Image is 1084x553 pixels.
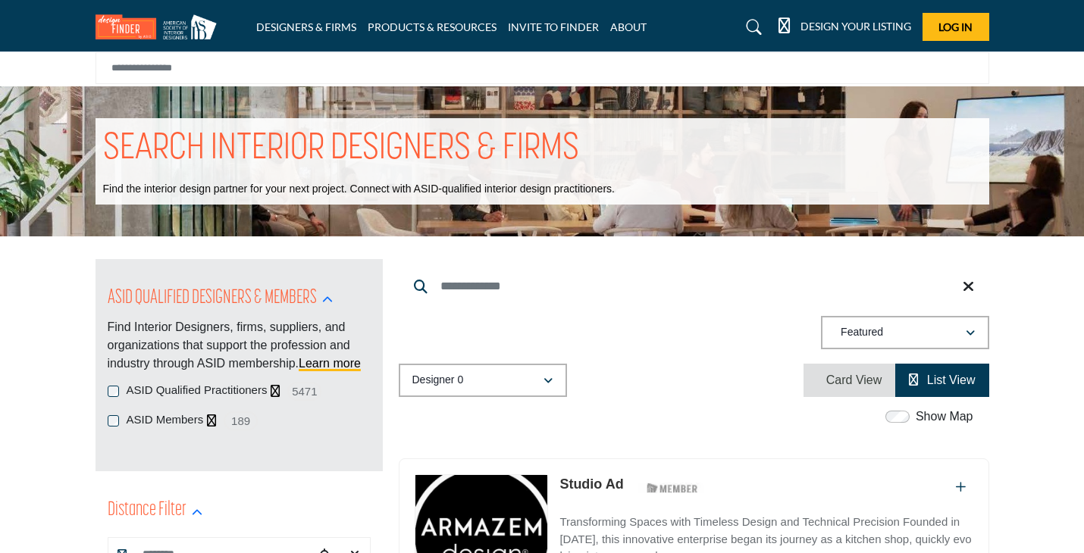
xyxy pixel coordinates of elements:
[938,20,973,33] span: Log In
[732,14,770,39] a: Search
[909,373,975,386] a: View List
[804,364,895,397] li: Card View
[895,364,988,397] li: List View
[96,14,224,39] img: Site Logo
[108,318,371,373] p: Find Interior Designers, firms, suppliers, and organizations that support the profession and indu...
[826,373,882,386] span: Card View
[399,364,567,397] button: Designer 0
[103,182,615,197] p: Find the interior design partner for your next project. Connect with ASID-qualified interior desi...
[103,126,579,173] h1: SEARCH INTERIOR DESIGNERS & FIRMS
[955,480,966,493] a: Add To List
[821,316,989,349] button: Featured
[108,386,119,397] input: ASID Qualified Practitioners checkbox
[638,478,706,497] img: ASID Members Badge Icon
[916,408,973,426] label: Show Map
[559,476,623,492] a: Studio Ad
[108,286,317,310] h2: ASID QUALIFIED DESIGNERS & MEMBERS
[256,20,356,33] a: DESIGNERS & FIRMS
[508,20,599,33] a: INVITE TO FINDER
[559,474,623,495] p: Studio Ad
[299,357,361,370] a: Learn more
[800,20,911,33] h5: DESIGN YOUR LISTING
[127,411,204,429] label: ASID Members
[127,382,268,399] label: ASID Qualified Practitioners
[108,415,119,426] input: ASID Members checkbox
[841,325,883,340] p: Featured
[368,20,497,33] a: PRODUCTS & RESOURCES
[287,382,321,401] span: 5471
[817,373,882,386] a: View Card
[779,18,911,36] div: DESIGN YOUR LISTING
[927,373,976,386] span: List View
[96,52,989,84] input: Search Solutions
[610,20,647,33] a: ABOUT
[224,411,258,430] span: 189
[923,13,989,41] button: Log In
[399,268,989,305] input: Search Keyword
[412,373,464,388] p: Designer 0
[108,498,186,522] h2: Distance Filter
